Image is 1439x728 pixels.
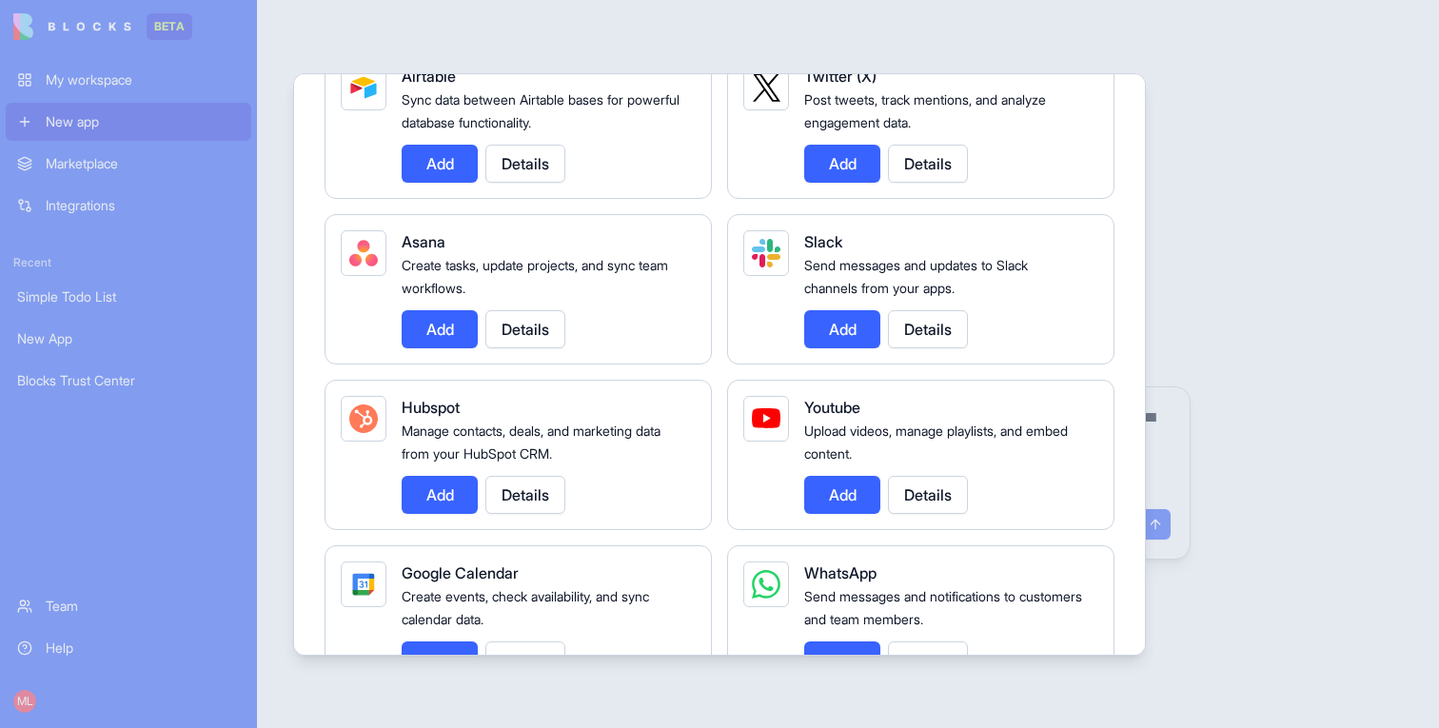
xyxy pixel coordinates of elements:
[402,310,478,348] button: Add
[402,232,445,251] span: Asana
[485,310,565,348] button: Details
[485,641,565,679] button: Details
[804,563,877,582] span: WhatsApp
[402,476,478,514] button: Add
[804,588,1082,627] span: Send messages and notifications to customers and team members.
[804,232,842,251] span: Slack
[402,423,660,462] span: Manage contacts, deals, and marketing data from your HubSpot CRM.
[402,641,478,679] button: Add
[485,476,565,514] button: Details
[804,310,880,348] button: Add
[888,145,968,183] button: Details
[402,145,478,183] button: Add
[402,398,460,417] span: Hubspot
[804,641,880,679] button: Add
[804,476,880,514] button: Add
[888,641,968,679] button: Details
[804,398,860,417] span: Youtube
[888,476,968,514] button: Details
[402,563,519,582] span: Google Calendar
[804,423,1068,462] span: Upload videos, manage playlists, and embed content.
[804,257,1028,296] span: Send messages and updates to Slack channels from your apps.
[402,257,668,296] span: Create tasks, update projects, and sync team workflows.
[888,310,968,348] button: Details
[804,145,880,183] button: Add
[804,91,1046,130] span: Post tweets, track mentions, and analyze engagement data.
[804,67,877,86] span: Twitter (X)
[402,588,649,627] span: Create events, check availability, and sync calendar data.
[402,67,456,86] span: Airtable
[402,91,680,130] span: Sync data between Airtable bases for powerful database functionality.
[485,145,565,183] button: Details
